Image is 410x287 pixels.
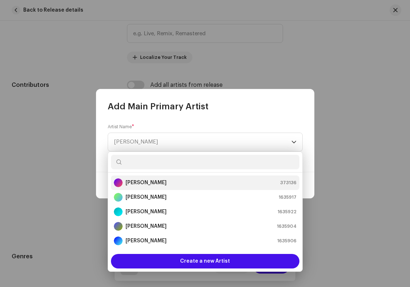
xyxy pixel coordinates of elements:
span: 1635917 [279,194,296,201]
span: Add Main Primary Artist [108,101,208,112]
span: 373136 [280,179,296,186]
span: [PERSON_NAME] [114,139,158,145]
strong: [PERSON_NAME] [126,237,167,244]
li: Carmen Toth [111,175,299,190]
label: Artist Name [108,124,134,130]
span: 1635904 [277,223,296,230]
li: Gisele Grignet [111,205,299,219]
span: 1635906 [277,237,296,244]
strong: [PERSON_NAME] [126,194,167,201]
li: Joel Wasson [111,234,299,248]
strong: [PERSON_NAME] [126,223,167,230]
li: Drew Atkins [111,190,299,205]
span: Select Artist [114,133,291,151]
li: John Critchley [111,248,299,263]
strong: [PERSON_NAME] [126,179,167,186]
span: Create a new Artist [180,254,230,268]
span: 1635922 [278,208,296,215]
div: dropdown trigger [291,133,296,151]
strong: [PERSON_NAME] [126,208,167,215]
li: Joao Carvalho [111,219,299,234]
